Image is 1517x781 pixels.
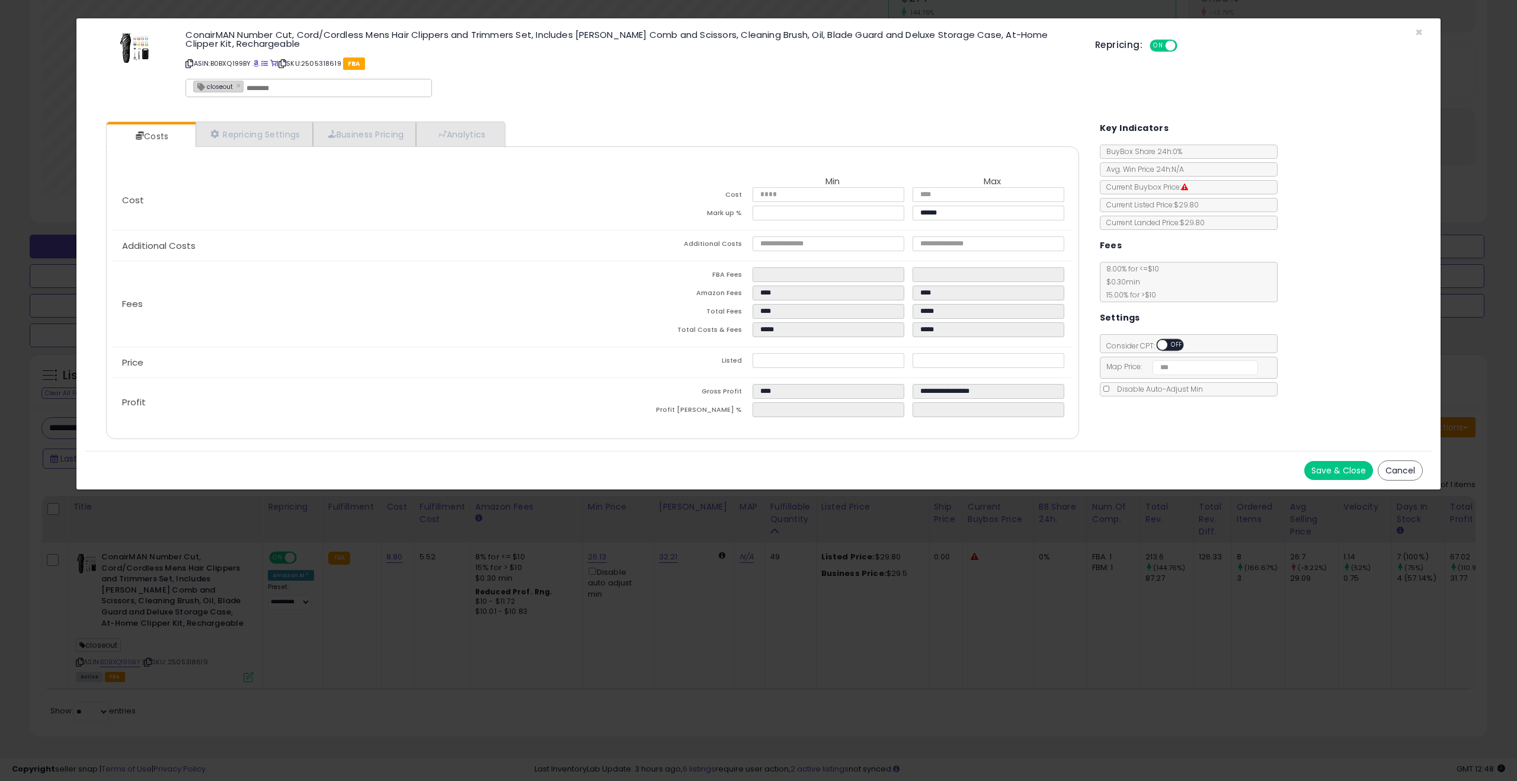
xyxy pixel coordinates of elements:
[119,30,152,66] img: 41bWfuzgShL._SL60_.jpg
[913,177,1073,187] th: Max
[1100,200,1199,210] span: Current Listed Price: $29.80
[113,299,593,309] p: Fees
[196,122,313,146] a: Repricing Settings
[1304,461,1373,480] button: Save & Close
[1100,290,1156,300] span: 15.00 % for > $10
[1378,460,1423,481] button: Cancel
[236,80,243,91] a: ×
[1151,41,1166,51] span: ON
[1100,311,1140,325] h5: Settings
[1100,238,1122,253] h5: Fees
[593,187,753,206] td: Cost
[313,122,417,146] a: Business Pricing
[253,59,260,68] a: BuyBox page
[1100,146,1182,156] span: BuyBox Share 24h: 0%
[1100,121,1169,136] h5: Key Indicators
[1100,182,1188,192] span: Current Buybox Price:
[343,57,365,70] span: FBA
[1415,24,1423,41] span: ×
[593,353,753,372] td: Listed
[1100,341,1199,351] span: Consider CPT:
[113,398,593,407] p: Profit
[261,59,268,68] a: All offer listings
[593,206,753,224] td: Mark up %
[593,402,753,421] td: Profit [PERSON_NAME] %
[185,30,1077,48] h3: ConairMAN Number Cut, Cord/Cordless Mens Hair Clippers and Trimmers Set, Includes [PERSON_NAME] C...
[113,196,593,205] p: Cost
[1167,340,1186,350] span: OFF
[1100,277,1140,287] span: $0.30 min
[753,177,913,187] th: Min
[1095,40,1142,50] h5: Repricing:
[1181,184,1188,191] i: Suppressed Buy Box
[1176,41,1195,51] span: OFF
[593,286,753,304] td: Amazon Fees
[593,304,753,322] td: Total Fees
[194,81,233,91] span: closeout
[593,267,753,286] td: FBA Fees
[1100,361,1259,372] span: Map Price:
[113,241,593,251] p: Additional Costs
[1100,217,1205,228] span: Current Landed Price: $29.80
[593,384,753,402] td: Gross Profit
[113,358,593,367] p: Price
[270,59,277,68] a: Your listing only
[185,54,1077,73] p: ASIN: B0BXQ199BY | SKU: 2505318619
[107,124,194,148] a: Costs
[593,236,753,255] td: Additional Costs
[1100,164,1184,174] span: Avg. Win Price 24h: N/A
[1100,264,1159,300] span: 8.00 % for <= $10
[593,322,753,341] td: Total Costs & Fees
[1111,384,1203,394] span: Disable Auto-Adjust Min
[416,122,504,146] a: Analytics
